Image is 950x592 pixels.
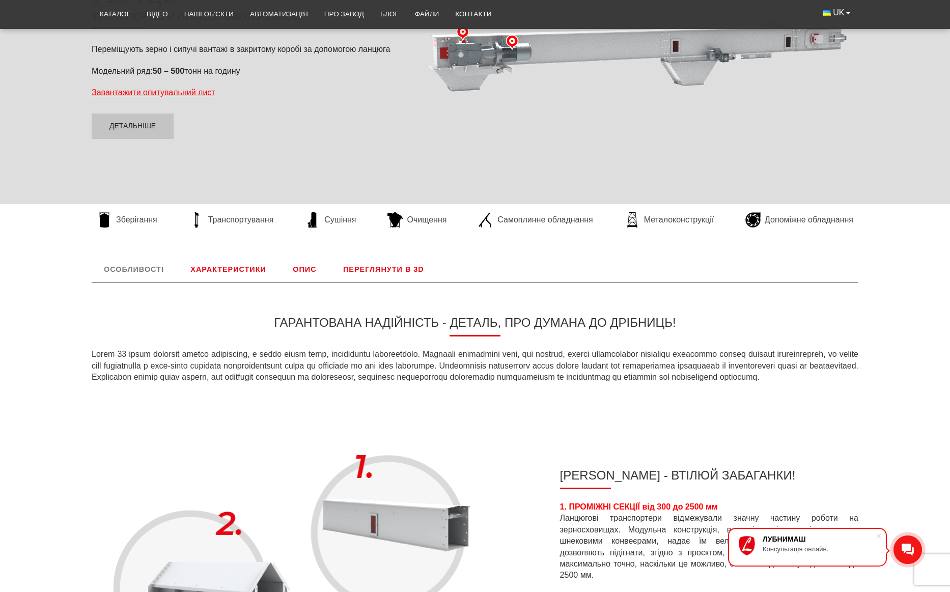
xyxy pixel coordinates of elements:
a: Наші об’єкти [176,3,242,25]
a: Завантажити опитувальний лист [92,88,215,97]
a: Файли [407,3,448,25]
a: Очищення [382,212,452,228]
span: UK [833,7,844,18]
a: Металоконструкції [620,212,719,228]
p: Ланцюгові транспортери відмежували значну частину роботи на зерносховищах. Модульна конструкція, ... [560,501,858,581]
a: Автоматизація [242,3,316,25]
a: Каталог [92,3,138,25]
span: Самоплинне обладнання [497,214,593,225]
span: Допоміжне обладнання [765,214,853,225]
span: Транспортування [208,214,274,225]
button: UK [815,3,858,22]
a: Відео [138,3,176,25]
span: Сушіння [324,214,356,225]
a: Допоміжне обладнання [740,212,858,228]
div: ЛУБНИМАШ [763,535,876,543]
a: Самоплинне обладнання [473,212,598,228]
span: Зберігання [116,214,157,225]
div: Консультація онлайн. [763,545,876,553]
span: Очищення [407,214,446,225]
p: Lorem 33 ipsum dolorsit ametco adipiscing, e seddo eiusm temp, incididuntu laboreetdolo. Magnaali... [92,349,858,383]
h3: [PERSON_NAME] - втілюй забаганки! [560,468,858,489]
p: Модельний ряд: тонн на годину [92,66,402,77]
p: Переміщують зерно і сипучі вантажі в закритому коробі за допомогою ланцюга [92,44,402,55]
a: Опис [281,256,328,283]
a: Блог [372,3,407,25]
a: Особливості [92,256,176,283]
a: Переглянути в 3D [331,256,436,283]
span: Металоконструкції [644,214,714,225]
a: Зберігання [92,212,162,228]
a: Сушіння [300,212,361,228]
a: Про завод [316,3,372,25]
strong: 50 – 500 [153,67,184,75]
a: Детальніше [92,114,174,139]
a: Транспортування [184,212,279,228]
strong: 1. ПРОМІЖНІ СЕКЦІЇ від 300 до 2500 мм [560,502,718,511]
h3: Гарантована надійність - деталь, про думана до дрібниць! [92,316,858,336]
a: Контакти [447,3,499,25]
a: Характеристики [178,256,278,283]
img: Українська [823,10,831,16]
